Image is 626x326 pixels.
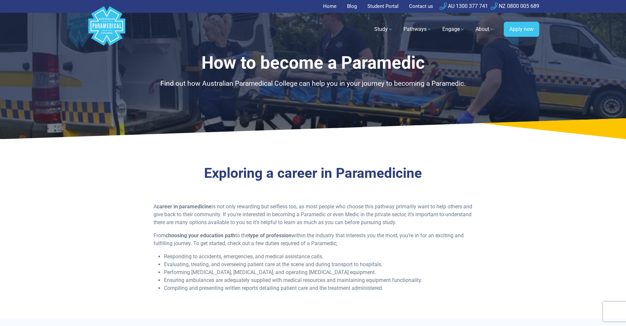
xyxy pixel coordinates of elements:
[164,261,473,268] li: Evaluating, treating, and overseeing patient care at the scene and during transport to hospitals.
[164,268,473,276] li: Performing [MEDICAL_DATA], [MEDICAL_DATA], and operating [MEDICAL_DATA] equipment.
[472,20,498,38] a: About
[121,79,505,89] p: Find out how Australian Paramedical College can help you in your journey to becoming a Paramedic.
[157,203,212,210] strong: career in paramedicine
[400,20,436,38] a: Pathways
[164,253,473,261] li: Responding to accidents, emergencies, and medical assistance calls.
[370,20,397,38] a: Study
[491,3,539,9] a: NZ 0800 005 689
[248,232,291,239] strong: type of profession
[504,22,539,37] a: Apply now
[121,53,505,73] h1: How to become a Paramedic
[440,3,488,9] a: AU 1300 377 741
[164,276,473,284] li: Ensuring ambulances are adequately supplied with medical resources and maintaining equipment func...
[153,232,473,247] p: From to the within the industry that interests you the most, you’re in for an exciting and fulfil...
[87,13,127,46] a: Australian Paramedical College
[438,20,469,38] a: Engage
[121,165,505,182] h2: Exploring a career in Paramedicine
[166,232,235,239] strong: choosing your education path
[153,203,473,226] p: A is not only rewarding but selfless too, as most people who choose this pathway primarily want t...
[164,284,473,292] li: Compiling and presenting written reports detailing patient care and the treatment administered.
